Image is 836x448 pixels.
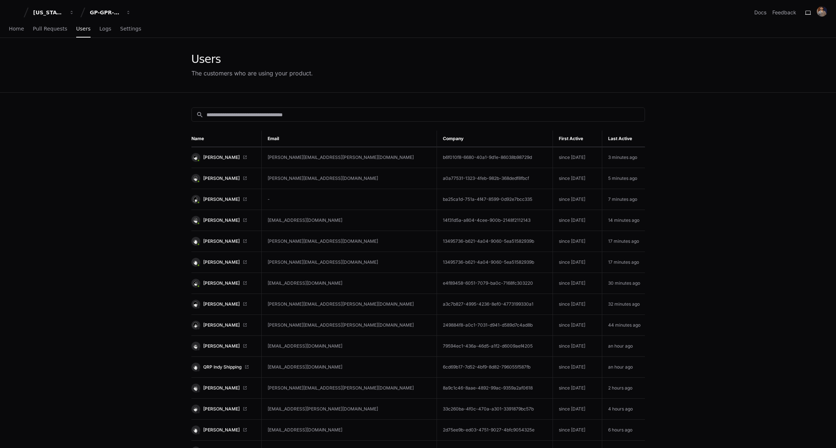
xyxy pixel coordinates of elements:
[203,406,240,412] span: [PERSON_NAME]
[191,384,255,392] a: [PERSON_NAME]
[553,420,602,441] td: since [DATE]
[602,147,645,168] td: 3 minutes ago
[602,231,645,252] td: 17 minutes ago
[76,21,91,38] a: Users
[191,153,255,162] a: [PERSON_NAME]
[99,26,111,31] span: Logs
[261,168,437,189] td: [PERSON_NAME][EMAIL_ADDRESS][DOMAIN_NAME]
[191,363,255,371] a: QRP Indy Shipping
[437,420,553,441] td: 2d75ee9b-ed03-4751-9027-4bfc9054325e
[191,174,255,183] a: [PERSON_NAME]
[120,21,141,38] a: Settings
[90,9,121,16] div: GP-GPR-CXPortal
[437,252,553,273] td: 13495736-b621-4a04-9060-5ea51582939b
[99,21,111,38] a: Logs
[33,9,65,16] div: [US_STATE] Pacific
[33,21,67,38] a: Pull Requests
[261,273,437,294] td: [EMAIL_ADDRESS][DOMAIN_NAME]
[191,53,313,66] div: Users
[192,321,199,328] img: 16.svg
[192,175,199,182] img: 12.svg
[261,189,437,210] td: -
[120,26,141,31] span: Settings
[203,301,240,307] span: [PERSON_NAME]
[553,273,602,294] td: since [DATE]
[437,294,553,315] td: a3c7b827-4995-4236-8ef0-4773199330a1
[772,9,796,16] button: Feedback
[754,9,766,16] a: Docs
[261,357,437,378] td: [EMAIL_ADDRESS][DOMAIN_NAME]
[553,378,602,399] td: since [DATE]
[203,322,240,328] span: [PERSON_NAME]
[191,300,255,309] a: [PERSON_NAME]
[196,111,204,118] mat-icon: search
[191,426,255,434] a: [PERSON_NAME]
[191,279,255,288] a: [PERSON_NAME]
[203,343,240,349] span: [PERSON_NAME]
[602,294,645,315] td: 32 minutes ago
[602,131,645,147] th: Last Active
[553,168,602,189] td: since [DATE]
[553,231,602,252] td: since [DATE]
[602,420,645,441] td: 6 hours ago
[553,357,602,378] td: since [DATE]
[437,131,553,147] th: Company
[602,189,645,210] td: 7 minutes ago
[817,6,827,17] img: 176496148
[203,175,240,181] span: [PERSON_NAME]
[192,426,199,433] img: 10.svg
[553,294,602,315] td: since [DATE]
[261,378,437,399] td: [PERSON_NAME][EMAIL_ADDRESS][PERSON_NAME][DOMAIN_NAME]
[33,26,67,31] span: Pull Requests
[192,238,199,245] img: 10.svg
[203,238,240,244] span: [PERSON_NAME]
[261,147,437,168] td: [PERSON_NAME][EMAIL_ADDRESS][PERSON_NAME][DOMAIN_NAME]
[602,378,645,399] td: 2 hours ago
[812,424,832,444] iframe: Open customer support
[261,399,437,420] td: [EMAIL_ADDRESS][PERSON_NAME][DOMAIN_NAME]
[602,210,645,231] td: 14 minutes ago
[437,189,553,210] td: ba25ca1d-751a-4f47-8599-0d92e7bcc335
[191,342,255,351] a: [PERSON_NAME]
[553,336,602,357] td: since [DATE]
[553,210,602,231] td: since [DATE]
[261,131,437,147] th: Email
[191,258,255,267] a: [PERSON_NAME]
[203,196,240,202] span: [PERSON_NAME]
[203,217,240,223] span: [PERSON_NAME]
[191,195,255,204] a: [PERSON_NAME]
[203,385,240,391] span: [PERSON_NAME]
[87,6,134,19] button: GP-GPR-CXPortal
[437,399,553,420] td: 33c260ba-4f0c-470a-a301-3391879bc57b
[192,363,199,370] img: 10.svg
[9,26,24,31] span: Home
[437,210,553,231] td: 14f31d5a-a804-4cee-900b-2148f2112143
[553,315,602,336] td: since [DATE]
[553,399,602,420] td: since [DATE]
[192,280,199,287] img: 3.svg
[437,273,553,294] td: e4f89458-6051-7079-ba0c-7168fc303220
[191,69,313,78] div: The customers who are using your product.
[191,131,262,147] th: Name
[261,210,437,231] td: [EMAIL_ADDRESS][DOMAIN_NAME]
[192,196,199,203] img: 11.svg
[192,384,199,391] img: 7.svg
[192,405,199,412] img: 8.svg
[602,336,645,357] td: an hour ago
[437,336,553,357] td: 79594ec1-436a-46d5-a1f2-d6009aef4205
[192,217,199,224] img: 6.svg
[203,259,240,265] span: [PERSON_NAME]
[602,399,645,420] td: 4 hours ago
[203,427,240,433] span: [PERSON_NAME]
[76,26,91,31] span: Users
[191,321,255,330] a: [PERSON_NAME]
[192,342,199,349] img: 13.svg
[261,420,437,441] td: [EMAIL_ADDRESS][DOMAIN_NAME]
[437,315,553,336] td: 249884f8-a0c1-7031-d941-d589d7c4ad8b
[191,237,255,246] a: [PERSON_NAME]
[203,154,240,160] span: [PERSON_NAME]
[437,147,553,168] td: b6f010f8-6680-40a1-9d1e-86038b98729d
[602,168,645,189] td: 5 minutes ago
[437,231,553,252] td: 13495736-b621-4a04-9060-5ea51582939b
[192,259,199,266] img: 10.svg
